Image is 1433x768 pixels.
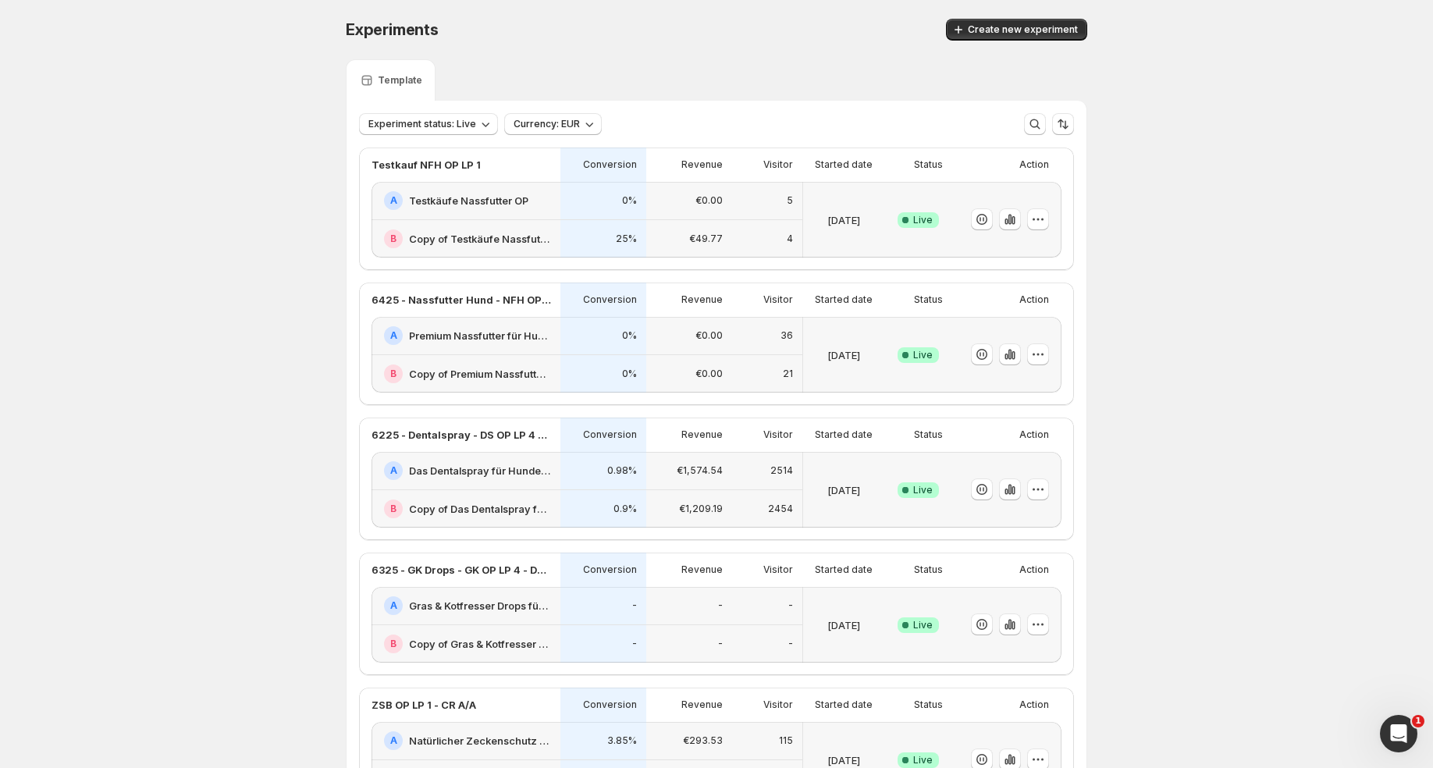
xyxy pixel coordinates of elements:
p: 2454 [768,503,793,515]
button: Experiment status: Live [359,113,498,135]
p: Action [1019,293,1049,306]
p: Testkauf NFH OP LP 1 [372,157,481,172]
h2: B [390,503,396,515]
button: Currency: EUR [504,113,602,135]
p: 0.9% [613,503,637,515]
h2: B [390,233,396,245]
h2: Das Dentalspray für Hunde: Jetzt Neukunden Deal sichern!-v1 [409,463,551,478]
p: - [718,599,723,612]
span: Live [913,484,933,496]
span: Live [913,349,933,361]
h2: Copy of Gras & Kotfresser Drops für Hunde: Jetzt Neukunden Deal sichern!-v1 [409,636,551,652]
p: Revenue [681,293,723,306]
p: Status [914,158,943,171]
button: Create new experiment [946,19,1087,41]
p: - [718,638,723,650]
p: €1,209.19 [679,503,723,515]
p: Revenue [681,564,723,576]
span: Currency: EUR [514,118,580,130]
p: 6225 - Dentalspray - DS OP LP 4 - Offer - (1,3,6) vs. (CFO) [372,427,551,443]
p: Revenue [681,158,723,171]
h2: B [390,638,396,650]
p: [DATE] [827,347,860,363]
p: Visitor [763,564,793,576]
p: Action [1019,428,1049,441]
h2: Copy of Testkäufe Nassfutter OP [409,231,551,247]
p: Visitor [763,699,793,711]
p: Template [378,74,422,87]
p: Status [914,699,943,711]
h2: Premium Nassfutter für Hunde: Jetzt Neukunden Deal sichern! [409,328,551,343]
p: Visitor [763,293,793,306]
h2: A [390,464,397,477]
p: Action [1019,158,1049,171]
p: Started date [815,428,873,441]
h2: A [390,194,397,207]
span: 1 [1412,715,1424,727]
p: - [632,638,637,650]
p: [DATE] [827,482,860,498]
p: 36 [781,329,793,342]
p: €0.00 [695,368,723,380]
span: Experiments [346,20,439,39]
p: [DATE] [827,212,860,228]
h2: Copy of Das Dentalspray für Hunde: Jetzt Neukunden Deal sichern!-v1 [409,501,551,517]
h2: A [390,329,397,342]
p: €0.00 [695,329,723,342]
span: Live [913,619,933,631]
p: €1,574.54 [677,464,723,477]
p: €293.53 [683,734,723,747]
p: Status [914,428,943,441]
p: Started date [815,564,873,576]
p: - [788,599,793,612]
p: Revenue [681,428,723,441]
p: Revenue [681,699,723,711]
p: Conversion [583,564,637,576]
p: - [632,599,637,612]
h2: A [390,734,397,747]
p: 0.98% [607,464,637,477]
p: 4 [787,233,793,245]
p: Visitor [763,158,793,171]
span: Create new experiment [968,23,1078,36]
p: 3.85% [607,734,637,747]
h2: Testkäufe Nassfutter OP [409,193,528,208]
span: Experiment status: Live [368,118,476,130]
p: Started date [815,699,873,711]
p: Started date [815,293,873,306]
p: Conversion [583,428,637,441]
p: 0% [622,194,637,207]
p: Status [914,293,943,306]
p: 6325 - GK Drops - GK OP LP 4 - Design - (1,3,6) vs. (CFO) [372,562,551,578]
h2: Gras & Kotfresser Drops für Hunde: Jetzt Neukunden Deal sichern!-v1 [409,598,551,613]
p: ZSB OP LP 1 - CR A/A [372,697,476,713]
p: 5 [787,194,793,207]
p: Visitor [763,428,793,441]
p: 115 [779,734,793,747]
p: €0.00 [695,194,723,207]
h2: B [390,368,396,380]
span: Live [913,214,933,226]
p: [DATE] [827,752,860,768]
h2: A [390,599,397,612]
button: Sort the results [1052,113,1074,135]
p: Conversion [583,293,637,306]
p: 0% [622,329,637,342]
p: 0% [622,368,637,380]
p: 6425 - Nassfutter Hund - NFH OP LP 1 - Offer - 3 vs. 2 [372,292,551,308]
p: Action [1019,699,1049,711]
p: Started date [815,158,873,171]
iframe: Intercom live chat [1380,715,1417,752]
p: Action [1019,564,1049,576]
p: 21 [783,368,793,380]
h2: Copy of Premium Nassfutter für Hunde: Jetzt Neukunden Deal sichern! [409,366,551,382]
p: 25% [616,233,637,245]
p: €49.77 [689,233,723,245]
span: Live [913,754,933,766]
p: [DATE] [827,617,860,633]
p: Conversion [583,699,637,711]
p: Conversion [583,158,637,171]
p: Status [914,564,943,576]
p: - [788,638,793,650]
h2: Natürlicher Zeckenschutz für Hunde: Jetzt Neukunden Deal sichern! [409,733,551,748]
